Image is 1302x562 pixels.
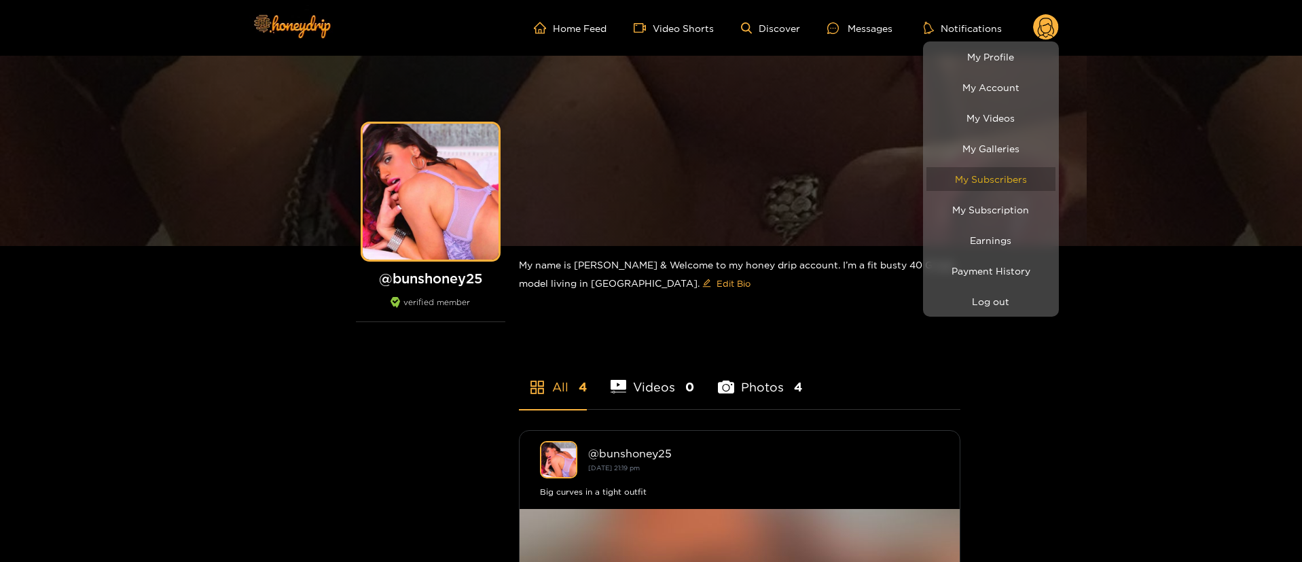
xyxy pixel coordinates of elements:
a: My Videos [926,106,1055,130]
a: My Subscribers [926,167,1055,191]
a: My Account [926,75,1055,99]
a: Earnings [926,228,1055,252]
a: My Subscription [926,198,1055,222]
button: Log out [926,289,1055,313]
a: My Profile [926,45,1055,69]
a: My Galleries [926,137,1055,160]
a: Payment History [926,259,1055,283]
